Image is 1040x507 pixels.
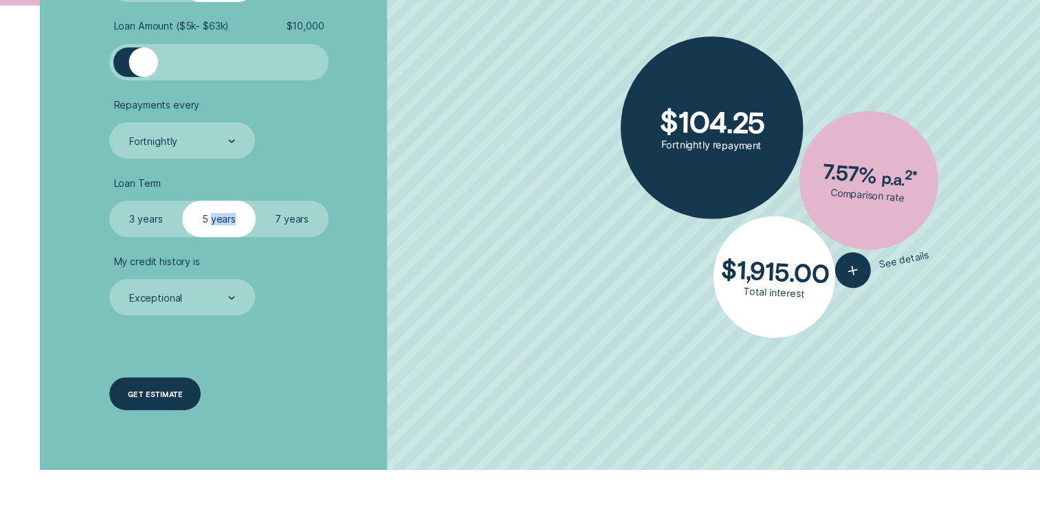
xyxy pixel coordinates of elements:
span: $ 10,000 [286,20,324,32]
span: Loan Term [114,177,162,190]
span: My credit history is [114,256,200,268]
span: Loan Amount ( $5k - $63k ) [114,20,230,32]
div: Fortnightly [129,135,177,148]
span: Repayments every [114,99,200,111]
span: See details [878,248,930,270]
div: Exceptional [129,292,182,304]
a: Get estimate [109,377,201,410]
label: 7 years [256,201,329,237]
div: Get estimate [128,391,183,397]
label: 5 years [182,201,255,237]
label: 3 years [109,201,182,237]
button: See details [832,237,933,291]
